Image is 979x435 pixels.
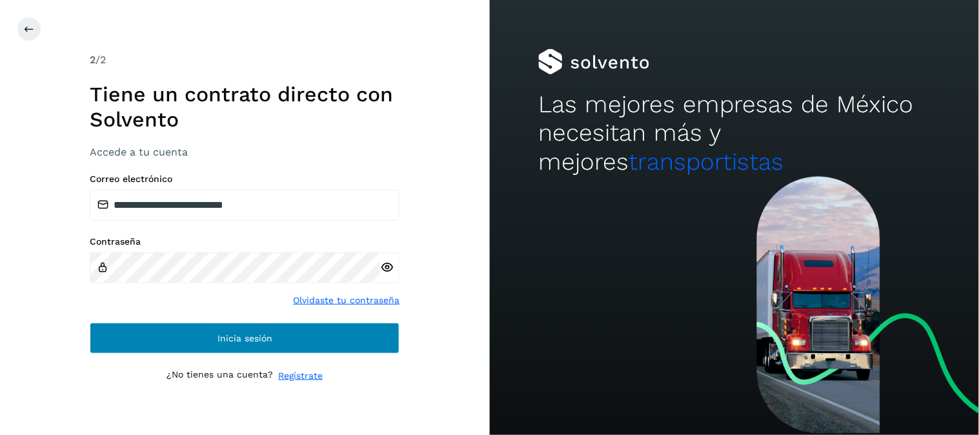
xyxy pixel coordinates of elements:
p: ¿No tienes una cuenta? [167,369,273,383]
h1: Tiene un contrato directo con Solvento [90,82,399,132]
button: Inicia sesión [90,323,399,354]
h3: Accede a tu cuenta [90,146,399,158]
a: Regístrate [278,369,323,383]
div: /2 [90,52,399,68]
h2: Las mejores empresas de México necesitan más y mejores [538,90,930,176]
span: transportistas [629,148,783,176]
label: Contraseña [90,236,399,247]
span: Inicia sesión [217,334,272,343]
label: Correo electrónico [90,174,399,185]
a: Olvidaste tu contraseña [293,294,399,307]
span: 2 [90,54,96,66]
